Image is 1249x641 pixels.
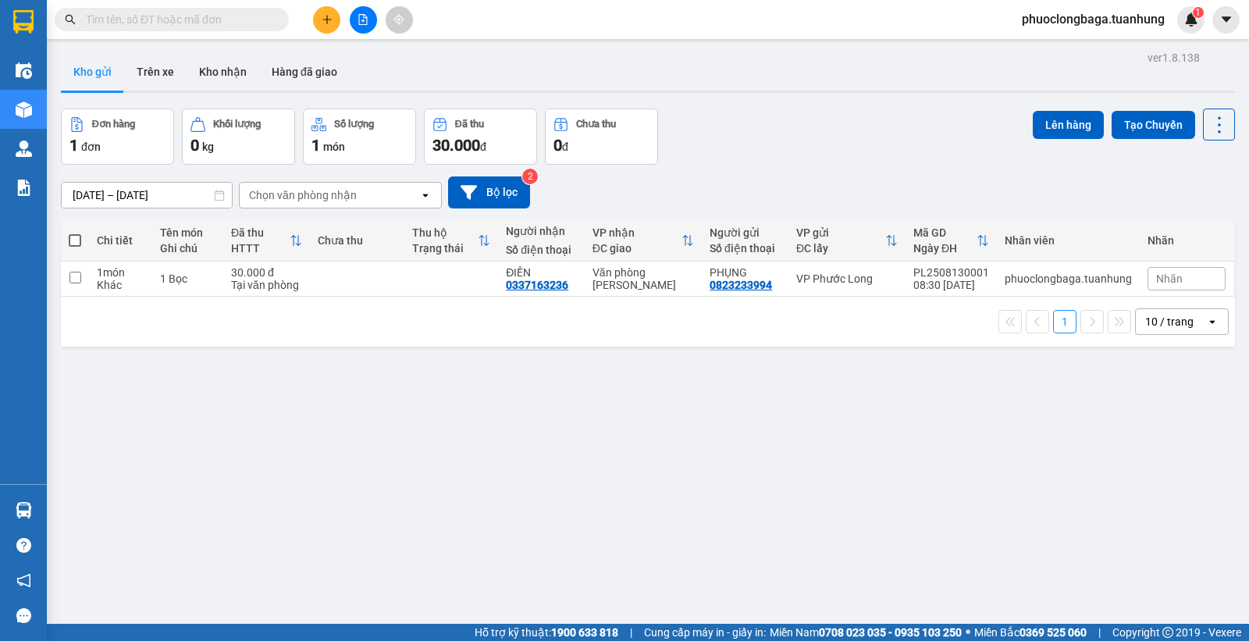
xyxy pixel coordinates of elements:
button: file-add [350,6,377,34]
span: | [1098,624,1101,641]
button: Đơn hàng1đơn [61,109,174,165]
button: Hàng đã giao [259,53,350,91]
div: Trạng thái [412,242,479,255]
th: Toggle SortBy [223,220,310,262]
div: Thu hộ [412,226,479,239]
div: Ngày ĐH [913,242,977,255]
div: Số điện thoại [506,244,576,256]
button: Số lượng1món [303,109,416,165]
sup: 1 [1193,7,1204,18]
div: VP gửi [796,226,885,239]
svg: open [419,189,432,201]
button: Đã thu30.000đ [424,109,537,165]
th: Toggle SortBy [585,220,702,262]
button: Bộ lọc [448,176,530,208]
div: VP nhận [592,226,681,239]
span: phuoclongbaga.tuanhung [1009,9,1177,29]
img: solution-icon [16,180,32,196]
span: plus [322,14,333,25]
button: Khối lượng0kg [182,109,295,165]
svg: open [1206,315,1219,328]
button: Chưa thu0đ [545,109,658,165]
div: Số lượng [334,119,374,130]
button: Tạo Chuyến [1112,111,1195,139]
div: Mã GD [913,226,977,239]
strong: 1900 633 818 [551,626,618,639]
div: Đã thu [231,226,290,239]
span: kg [202,141,214,153]
span: đ [562,141,568,153]
span: 0 [190,136,199,155]
div: Khác [97,279,144,291]
div: Người nhận [506,225,576,237]
span: Nhãn [1156,272,1183,285]
button: Kho nhận [187,53,259,91]
div: Chi tiết [97,234,144,247]
div: PHỤNG [710,266,781,279]
div: Tên món [160,226,215,239]
div: ĐC giao [592,242,681,255]
div: Đã thu [455,119,484,130]
div: Tại văn phòng [231,279,302,291]
span: 1 [69,136,78,155]
img: warehouse-icon [16,141,32,157]
div: Số điện thoại [710,242,781,255]
th: Toggle SortBy [404,220,499,262]
div: Khối lượng [213,119,261,130]
span: Miền Nam [770,624,962,641]
input: Select a date range. [62,183,232,208]
div: PL2508130001 [913,266,989,279]
span: copyright [1162,627,1173,638]
img: logo-vxr [13,10,34,34]
div: Nhãn [1148,234,1226,247]
span: đơn [81,141,101,153]
span: 30.000 [432,136,480,155]
div: 1 Bọc [160,272,215,285]
span: aim [393,14,404,25]
div: 0337163236 [506,279,568,291]
div: HTTT [231,242,290,255]
th: Toggle SortBy [906,220,997,262]
span: caret-down [1219,12,1233,27]
strong: 0708 023 035 - 0935 103 250 [819,626,962,639]
div: 30.000 đ [231,266,302,279]
div: 1 món [97,266,144,279]
button: Lên hàng [1033,111,1104,139]
span: món [323,141,345,153]
span: file-add [358,14,368,25]
span: question-circle [16,538,31,553]
div: ĐC lấy [796,242,885,255]
img: icon-new-feature [1184,12,1198,27]
img: warehouse-icon [16,62,32,79]
span: Cung cấp máy in - giấy in: [644,624,766,641]
div: ĐIỀN [506,266,576,279]
div: ver 1.8.138 [1148,49,1200,66]
div: Chọn văn phòng nhận [249,187,357,203]
th: Toggle SortBy [788,220,906,262]
button: 1 [1053,310,1076,333]
button: aim [386,6,413,34]
span: notification [16,573,31,588]
div: 10 / trang [1145,314,1194,329]
div: phuoclongbaga.tuanhung [1005,272,1132,285]
span: ⚪️ [966,629,970,636]
button: Kho gửi [61,53,124,91]
button: Trên xe [124,53,187,91]
span: đ [480,141,486,153]
span: message [16,608,31,623]
img: warehouse-icon [16,502,32,518]
input: Tìm tên, số ĐT hoặc mã đơn [86,11,270,28]
span: 0 [553,136,562,155]
div: Văn phòng [PERSON_NAME] [592,266,694,291]
span: Hỗ trợ kỹ thuật: [475,624,618,641]
img: warehouse-icon [16,101,32,118]
div: Người gửi [710,226,781,239]
button: caret-down [1212,6,1240,34]
div: 0823233994 [710,279,772,291]
button: plus [313,6,340,34]
div: Nhân viên [1005,234,1132,247]
span: 1 [311,136,320,155]
sup: 2 [522,169,538,184]
div: VP Phước Long [796,272,898,285]
div: Chưa thu [576,119,616,130]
